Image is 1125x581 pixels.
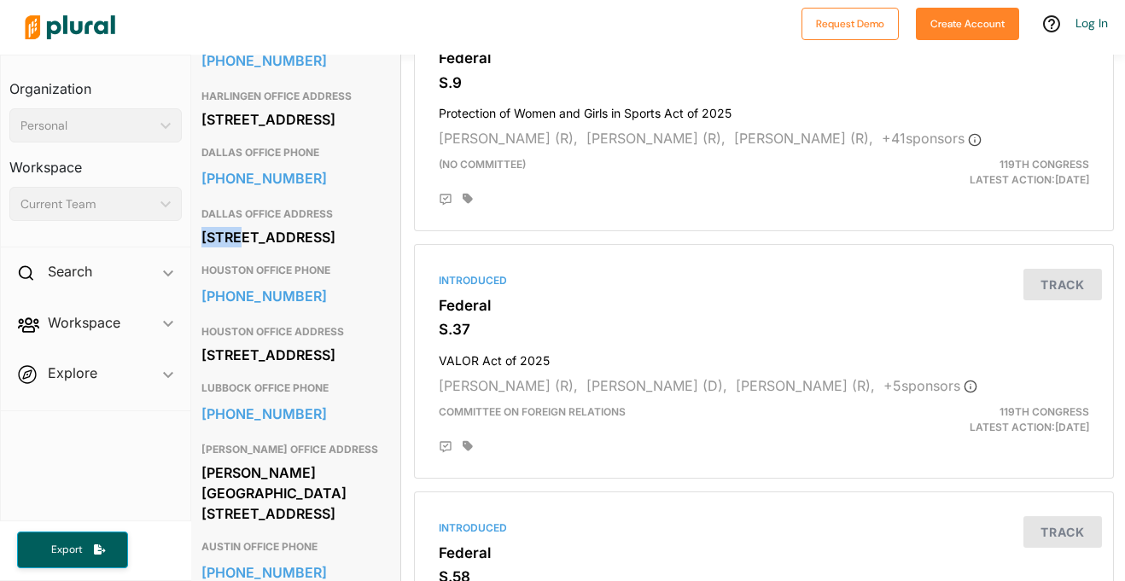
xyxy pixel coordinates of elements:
span: + 5 sponsor s [883,377,977,394]
span: Export [39,543,94,557]
a: Request Demo [801,14,899,32]
h2: Search [48,262,92,281]
div: [PERSON_NAME][GEOGRAPHIC_DATA] [STREET_ADDRESS] [201,460,379,526]
button: Create Account [916,8,1019,40]
span: 119th Congress [1000,158,1089,171]
h3: Federal [439,297,1089,314]
a: [PHONE_NUMBER] [201,401,379,427]
h3: [PERSON_NAME] OFFICE ADDRESS [201,439,379,460]
span: [PERSON_NAME] (R), [439,377,578,394]
h3: DALLAS OFFICE ADDRESS [201,204,379,224]
div: Current Team [20,195,154,213]
a: [PHONE_NUMBER] [201,166,379,191]
h3: S.37 [439,321,1089,338]
h4: VALOR Act of 2025 [439,346,1089,369]
h3: LUBBOCK OFFICE PHONE [201,378,379,398]
h3: Workspace [9,142,182,180]
span: + 41 sponsor s [882,130,982,147]
span: 119th Congress [1000,405,1089,418]
div: [STREET_ADDRESS] [201,224,379,250]
div: Introduced [439,520,1089,536]
div: Add tags [463,440,473,452]
h3: Federal [439,49,1089,67]
a: [PHONE_NUMBER] [201,283,379,309]
h3: AUSTIN OFFICE PHONE [201,537,379,557]
span: Committee on Foreign Relations [439,405,626,418]
div: [STREET_ADDRESS] [201,107,379,132]
span: [PERSON_NAME] (R), [439,130,578,147]
h3: Federal [439,544,1089,561]
button: Export [17,532,128,568]
button: Track [1023,269,1102,300]
span: [PERSON_NAME] (R), [586,130,726,147]
div: Add Position Statement [439,440,452,454]
button: Track [1023,516,1102,548]
h3: S.9 [439,74,1089,91]
h3: DALLAS OFFICE PHONE [201,142,379,163]
div: Add tags [463,193,473,205]
span: [PERSON_NAME] (D), [586,377,727,394]
button: Request Demo [801,8,899,40]
div: Personal [20,117,154,135]
div: [STREET_ADDRESS] [201,342,379,368]
span: [PERSON_NAME] (R), [734,130,873,147]
span: [PERSON_NAME] (R), [736,377,875,394]
div: Add Position Statement [439,193,452,206]
h3: Organization [9,64,182,102]
div: (no committee) [426,157,877,188]
div: Introduced [439,273,1089,288]
h3: HARLINGEN OFFICE ADDRESS [201,86,379,107]
h4: Protection of Women and Girls in Sports Act of 2025 [439,98,1089,121]
a: Create Account [916,14,1019,32]
h3: HOUSTON OFFICE ADDRESS [201,322,379,342]
a: [PHONE_NUMBER] [201,48,379,73]
div: Latest Action: [DATE] [877,157,1102,188]
a: Log In [1075,15,1108,31]
h3: HOUSTON OFFICE PHONE [201,260,379,281]
div: Latest Action: [DATE] [877,404,1102,435]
